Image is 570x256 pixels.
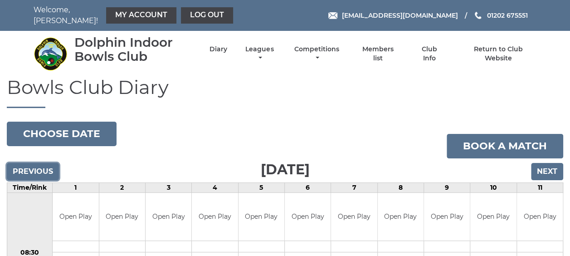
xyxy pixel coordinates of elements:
td: Open Play [192,193,238,241]
a: Leagues [243,45,276,63]
td: 8 [377,183,424,193]
span: [EMAIL_ADDRESS][DOMAIN_NAME] [341,11,458,20]
td: Open Play [146,193,191,241]
nav: Welcome, [PERSON_NAME]! [34,5,235,26]
a: Club Info [415,45,444,63]
input: Previous [7,163,59,180]
a: Phone us 01202 675551 [473,10,527,20]
td: Open Play [99,193,145,241]
td: 3 [145,183,191,193]
td: 6 [284,183,331,193]
td: 10 [470,183,516,193]
td: 7 [331,183,377,193]
img: Email [328,12,337,19]
td: 1 [53,183,99,193]
img: Dolphin Indoor Bowls Club [34,37,68,71]
td: Open Play [517,193,563,241]
td: Open Play [424,193,470,241]
td: 11 [516,183,563,193]
td: Open Play [239,193,284,241]
a: Return to Club Website [460,45,536,63]
td: 9 [424,183,470,193]
td: Open Play [331,193,377,241]
td: Open Play [53,193,98,241]
a: My Account [106,7,176,24]
a: Competitions [292,45,341,63]
a: Members list [357,45,399,63]
td: 5 [238,183,284,193]
td: Open Play [378,193,424,241]
h1: Bowls Club Diary [7,77,563,108]
img: Phone us [475,12,481,19]
a: Book a match [447,134,563,158]
td: Open Play [470,193,516,241]
div: Dolphin Indoor Bowls Club [74,35,194,64]
td: 4 [192,183,238,193]
a: Email [EMAIL_ADDRESS][DOMAIN_NAME] [328,10,458,20]
a: Diary [209,45,227,54]
td: Open Play [285,193,331,241]
span: 01202 675551 [487,11,527,20]
td: 2 [99,183,145,193]
button: Choose date [7,122,117,146]
td: Time/Rink [7,183,53,193]
input: Next [531,163,563,180]
a: Log out [181,7,233,24]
